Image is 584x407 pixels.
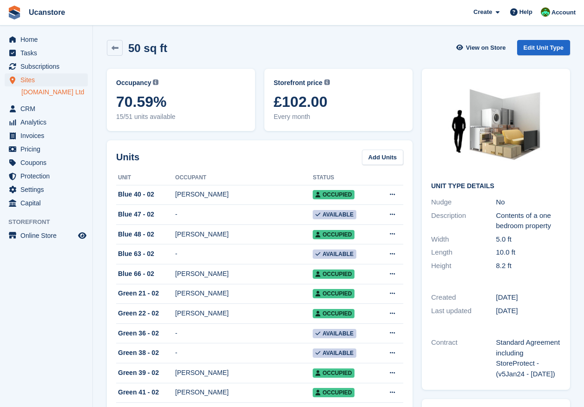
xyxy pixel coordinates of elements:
div: Blue 63 - 02 [116,249,175,259]
span: CRM [20,102,76,115]
div: [PERSON_NAME] [175,269,313,279]
a: menu [5,116,88,129]
div: Created [431,292,496,303]
div: 8.2 ft [496,261,561,271]
span: Storefront [8,217,92,227]
h2: Units [116,150,139,164]
span: Every month [274,112,403,122]
a: Add Units [362,150,403,165]
span: Occupied [313,368,354,378]
div: Height [431,261,496,271]
span: Occupied [313,230,354,239]
span: Online Store [20,229,76,242]
span: Occupied [313,309,354,318]
div: Description [431,210,496,231]
span: £102.00 [274,93,403,110]
div: Last updated [431,306,496,316]
span: View on Store [466,43,506,53]
h2: 50 sq ft [128,42,167,54]
span: Occupied [313,190,354,199]
span: Account [551,8,576,17]
div: [PERSON_NAME] [175,368,313,378]
span: 15/51 units available [116,112,246,122]
a: Ucanstore [25,5,69,20]
a: menu [5,33,88,46]
th: Unit [116,171,175,185]
span: Occupied [313,269,354,279]
span: Invoices [20,129,76,142]
a: Edit Unit Type [517,40,570,55]
a: menu [5,229,88,242]
div: Contract [431,337,496,379]
span: Available [313,210,356,219]
div: Contents of a one bedroom property [496,210,561,231]
span: Pricing [20,143,76,156]
div: Green 36 - 02 [116,328,175,338]
a: menu [5,46,88,59]
div: [PERSON_NAME] [175,387,313,397]
div: Blue 40 - 02 [116,190,175,199]
span: Available [313,249,356,259]
a: menu [5,73,88,86]
span: Occupied [313,289,354,298]
div: Length [431,247,496,258]
a: menu [5,170,88,183]
a: menu [5,60,88,73]
a: menu [5,143,88,156]
img: icon-info-grey-7440780725fd019a000dd9b08b2336e03edf1995a4989e88bcd33f0948082b44.svg [153,79,158,85]
span: Coupons [20,156,76,169]
span: Settings [20,183,76,196]
img: Leanne Tythcott [541,7,550,17]
a: menu [5,129,88,142]
a: menu [5,197,88,210]
span: Home [20,33,76,46]
div: [DATE] [496,292,561,303]
span: Sites [20,73,76,86]
th: Occupant [175,171,313,185]
div: Green 22 - 02 [116,309,175,318]
span: Protection [20,170,76,183]
th: Status [313,171,379,185]
img: icon-info-grey-7440780725fd019a000dd9b08b2336e03edf1995a4989e88bcd33f0948082b44.svg [324,79,330,85]
div: [DATE] [496,306,561,316]
div: [PERSON_NAME] [175,230,313,239]
a: menu [5,156,88,169]
h2: Unit Type details [431,183,561,190]
a: View on Store [455,40,510,55]
div: Nudge [431,197,496,208]
a: [DOMAIN_NAME] Ltd [21,88,88,97]
span: Capital [20,197,76,210]
span: Analytics [20,116,76,129]
span: Available [313,348,356,358]
div: No [496,197,561,208]
td: - [175,244,313,264]
span: 70.59% [116,93,246,110]
span: Storefront price [274,78,322,88]
span: Help [519,7,532,17]
span: Available [313,329,356,338]
div: Blue 66 - 02 [116,269,175,279]
td: - [175,323,313,343]
div: Blue 48 - 02 [116,230,175,239]
span: Occupancy [116,78,151,88]
div: Green 21 - 02 [116,289,175,298]
div: Green 41 - 02 [116,387,175,397]
a: menu [5,102,88,115]
div: Width [431,234,496,245]
span: Occupied [313,388,354,397]
a: menu [5,183,88,196]
div: 5.0 ft [496,234,561,245]
div: Green 39 - 02 [116,368,175,378]
div: Green 38 - 02 [116,348,175,358]
img: stora-icon-8386f47178a22dfd0bd8f6a31ec36ba5ce8667c1dd55bd0f319d3a0aa187defe.svg [7,6,21,20]
span: Subscriptions [20,60,76,73]
div: [PERSON_NAME] [175,309,313,318]
span: Create [473,7,492,17]
div: Blue 47 - 02 [116,210,175,219]
div: 10.0 ft [496,247,561,258]
div: Standard Agreement including StoreProtect - (v5Jan24 - [DATE]) [496,337,561,379]
img: 50-sqft-unit.jpg [431,78,561,175]
span: Tasks [20,46,76,59]
div: [PERSON_NAME] [175,190,313,199]
td: - [175,205,313,225]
